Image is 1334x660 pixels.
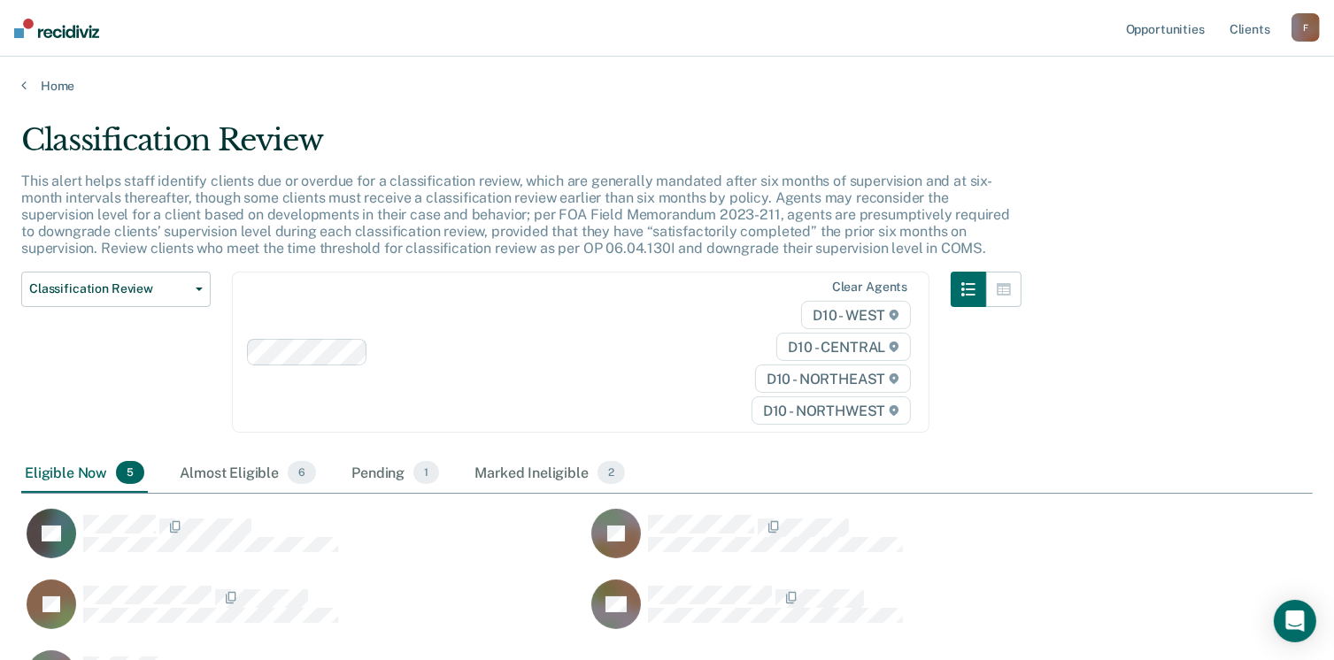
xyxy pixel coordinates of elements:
[1292,13,1320,42] button: F
[586,579,1151,649] div: CaseloadOpportunityCell-0812827
[1274,600,1316,642] div: Open Intercom Messenger
[21,508,586,579] div: CaseloadOpportunityCell-0750593
[21,454,148,493] div: Eligible Now5
[21,173,1010,257] p: This alert helps staff identify clients due or overdue for a classification review, which are gen...
[801,301,911,329] span: D10 - WEST
[21,579,586,649] div: CaseloadOpportunityCell-0396657
[21,272,211,307] button: Classification Review
[348,454,443,493] div: Pending1
[598,461,625,484] span: 2
[21,78,1313,94] a: Home
[29,281,189,296] span: Classification Review
[752,396,911,425] span: D10 - NORTHWEST
[176,454,320,493] div: Almost Eligible6
[586,508,1151,579] div: CaseloadOpportunityCell-0777086
[832,280,907,295] div: Clear agents
[755,365,911,393] span: D10 - NORTHEAST
[21,122,1022,173] div: Classification Review
[116,461,144,484] span: 5
[288,461,316,484] span: 6
[14,19,99,38] img: Recidiviz
[413,461,439,484] span: 1
[776,333,911,361] span: D10 - CENTRAL
[471,454,628,493] div: Marked Ineligible2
